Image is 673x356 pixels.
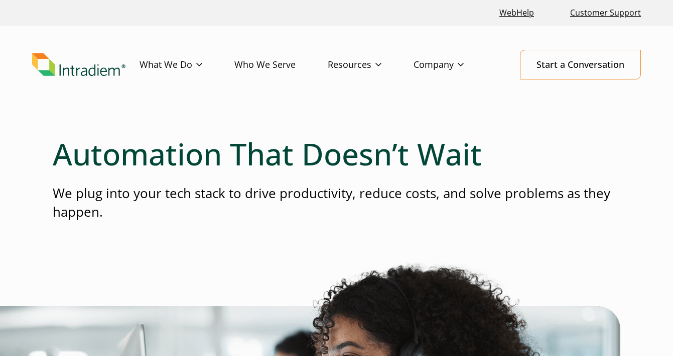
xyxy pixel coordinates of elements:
[234,50,328,79] a: Who We Serve
[140,50,234,79] a: What We Do
[566,2,645,24] a: Customer Support
[32,53,125,76] img: Intradiem
[53,184,620,222] p: We plug into your tech stack to drive productivity, reduce costs, and solve problems as they happen.
[495,2,538,24] a: Link opens in a new window
[520,50,641,79] a: Start a Conversation
[414,50,496,79] a: Company
[328,50,414,79] a: Resources
[53,136,620,172] h1: Automation That Doesn’t Wait
[32,53,140,76] a: Link to homepage of Intradiem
